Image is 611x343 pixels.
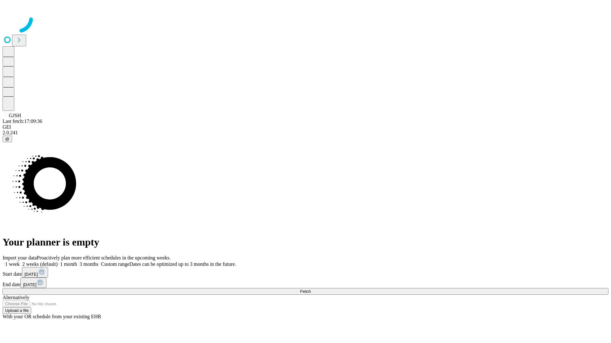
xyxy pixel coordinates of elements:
[3,278,608,288] div: End date
[22,267,48,278] button: [DATE]
[3,124,608,130] div: GEI
[23,282,36,287] span: [DATE]
[3,314,101,319] span: With your OR schedule from your existing EHR
[3,236,608,248] h1: Your planner is empty
[130,261,236,267] span: Dates can be optimized up to 3 months in the future.
[3,255,37,260] span: Import your data
[300,289,311,294] span: Fetch
[5,261,20,267] span: 1 week
[3,118,42,124] span: Last fetch: 17:09:36
[60,261,77,267] span: 1 month
[3,130,608,136] div: 2.0.241
[80,261,98,267] span: 3 months
[5,137,10,141] span: @
[25,272,38,277] span: [DATE]
[20,278,46,288] button: [DATE]
[3,267,608,278] div: Start date
[9,113,21,118] span: GJSH
[37,255,171,260] span: Proactively plan more efficient schedules in the upcoming weeks.
[3,136,12,142] button: @
[3,307,31,314] button: Upload a file
[3,295,29,300] span: Alternatively
[22,261,58,267] span: 2 weeks (default)
[101,261,129,267] span: Custom range
[3,288,608,295] button: Fetch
